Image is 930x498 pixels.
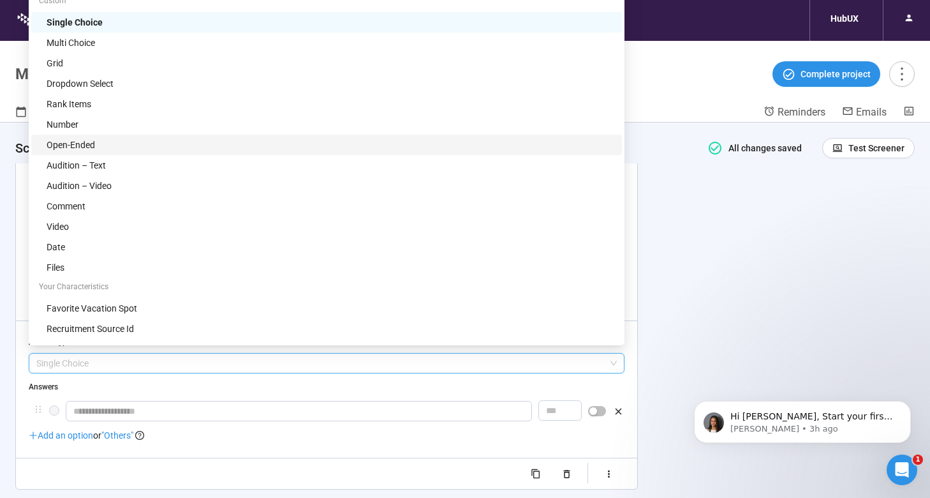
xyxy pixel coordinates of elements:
[47,322,614,336] div: Recruitment source id
[31,216,622,237] div: Video
[47,56,614,70] div: Grid
[101,430,133,441] span: "Others"
[31,257,622,278] div: Files
[31,278,622,298] div: Your Characteristics
[772,61,880,87] button: Complete project
[723,143,802,153] span: All changes saved
[47,117,614,132] div: Number
[893,65,910,82] span: more
[31,176,622,196] div: Audition – Video
[31,33,622,53] div: Multi Choice
[913,455,923,465] span: 1
[675,374,930,464] iframe: Intercom notifications message
[31,339,622,359] div: Social Media
[15,105,66,122] a: Booking
[47,342,614,356] div: Social Media
[778,106,825,118] span: Reminders
[31,196,622,216] div: Comment
[31,53,622,73] div: Grid
[34,405,43,414] span: holder
[31,12,622,33] div: Single Choice
[47,36,614,50] div: Multi Choice
[29,430,93,441] span: Add an option
[15,160,638,490] div: holderQuestionView formatting options here.Attach fileAnswer typeSingle ChoiceAnswersholderplusAd...
[47,77,614,91] div: Dropdown Select
[47,97,614,111] div: Rank Items
[801,67,871,81] span: Complete project
[15,139,690,157] h4: Screener
[31,298,622,319] div: Favorite Vacation Spot
[135,431,144,440] span: question-circle
[764,105,825,121] a: Reminders
[47,158,614,172] div: Audition – Text
[887,455,917,485] iframe: Intercom live chat
[31,94,622,114] div: Rank Items
[31,135,622,155] div: Open-Ended
[47,301,614,315] div: Favorite Vacation Spot
[31,114,622,135] div: Number
[93,430,101,441] span: or
[842,105,887,121] a: Emails
[29,401,624,423] div: holder
[823,6,866,31] div: HubUX
[856,106,887,118] span: Emails
[31,73,622,94] div: Dropdown Select
[29,381,624,393] div: Answers
[47,240,614,254] div: Date
[47,15,614,29] div: Single Choice
[36,354,617,373] span: Single Choice
[31,155,622,176] div: Audition – Text
[47,199,614,213] div: Comment
[29,431,38,440] span: plus
[47,138,614,152] div: Open-Ended
[47,260,614,275] div: Files
[31,319,622,339] div: Recruitment source id
[47,179,614,193] div: Audition – Video
[848,141,904,155] span: Test Screener
[15,65,394,83] h1: McD - Mtn West: [MEDICAL_DATA] Consumer Voice FG
[889,61,915,87] button: more
[31,237,622,257] div: Date
[47,220,614,234] div: Video
[822,138,915,158] button: Test Screener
